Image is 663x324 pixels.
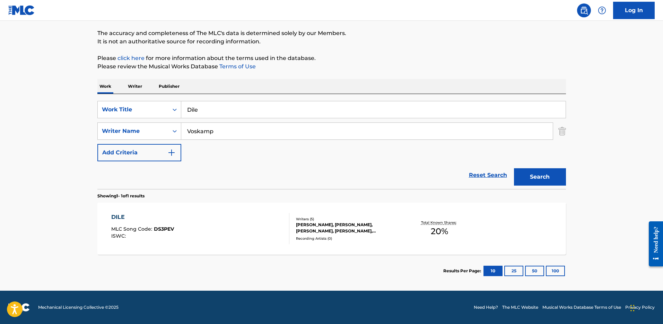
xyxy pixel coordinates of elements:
[296,216,401,222] div: Writers ( 5 )
[421,220,458,225] p: Total Known Shares:
[117,55,145,61] a: click here
[97,203,566,255] a: DILEMLC Song Code:DS3PEVISWC:Writers (5)[PERSON_NAME], [PERSON_NAME], [PERSON_NAME], [PERSON_NAME...
[644,219,663,269] iframe: Resource Center
[97,79,113,94] p: Work
[111,233,128,239] span: ISWC :
[167,148,176,157] img: 9d2ae6d4665cec9f34b9.svg
[474,304,498,310] a: Need Help?
[111,226,154,232] span: MLC Song Code :
[580,6,588,15] img: search
[628,291,663,324] div: Chatwidget
[8,303,30,312] img: logo
[126,79,144,94] p: Writer
[38,304,119,310] span: Mechanical Licensing Collective © 2025
[154,226,174,232] span: DS3PEV
[97,144,181,161] button: Add Criteria
[443,268,483,274] p: Results Per Page:
[97,62,566,71] p: Please review the Musical Works Database
[577,3,591,17] a: Public Search
[542,304,621,310] a: Musical Works Database Terms of Use
[525,266,544,276] button: 50
[296,236,401,241] div: Recording Artists ( 0 )
[97,101,566,189] form: Search Form
[546,266,565,276] button: 100
[628,291,663,324] iframe: Chat Widget
[613,2,655,19] a: Log In
[102,105,164,114] div: Work Title
[558,122,566,140] img: Delete Criterion
[483,266,503,276] button: 10
[431,225,448,238] span: 20 %
[97,193,145,199] p: Showing 1 - 1 of 1 results
[504,266,523,276] button: 25
[296,222,401,234] div: [PERSON_NAME], [PERSON_NAME], [PERSON_NAME], [PERSON_NAME], [PERSON_NAME] [PERSON_NAME]
[157,79,182,94] p: Publisher
[97,29,566,37] p: The accuracy and completeness of The MLC's data is determined solely by our Members.
[502,304,538,310] a: The MLC Website
[97,37,566,46] p: It is not an authoritative source for recording information.
[630,298,635,318] div: Slepen
[598,6,606,15] img: help
[514,168,566,186] button: Search
[8,5,35,15] img: MLC Logo
[97,54,566,62] p: Please for more information about the terms used in the database.
[625,304,655,310] a: Privacy Policy
[111,213,174,221] div: DILE
[465,168,511,183] a: Reset Search
[218,63,256,70] a: Terms of Use
[595,3,609,17] div: Help
[102,127,164,135] div: Writer Name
